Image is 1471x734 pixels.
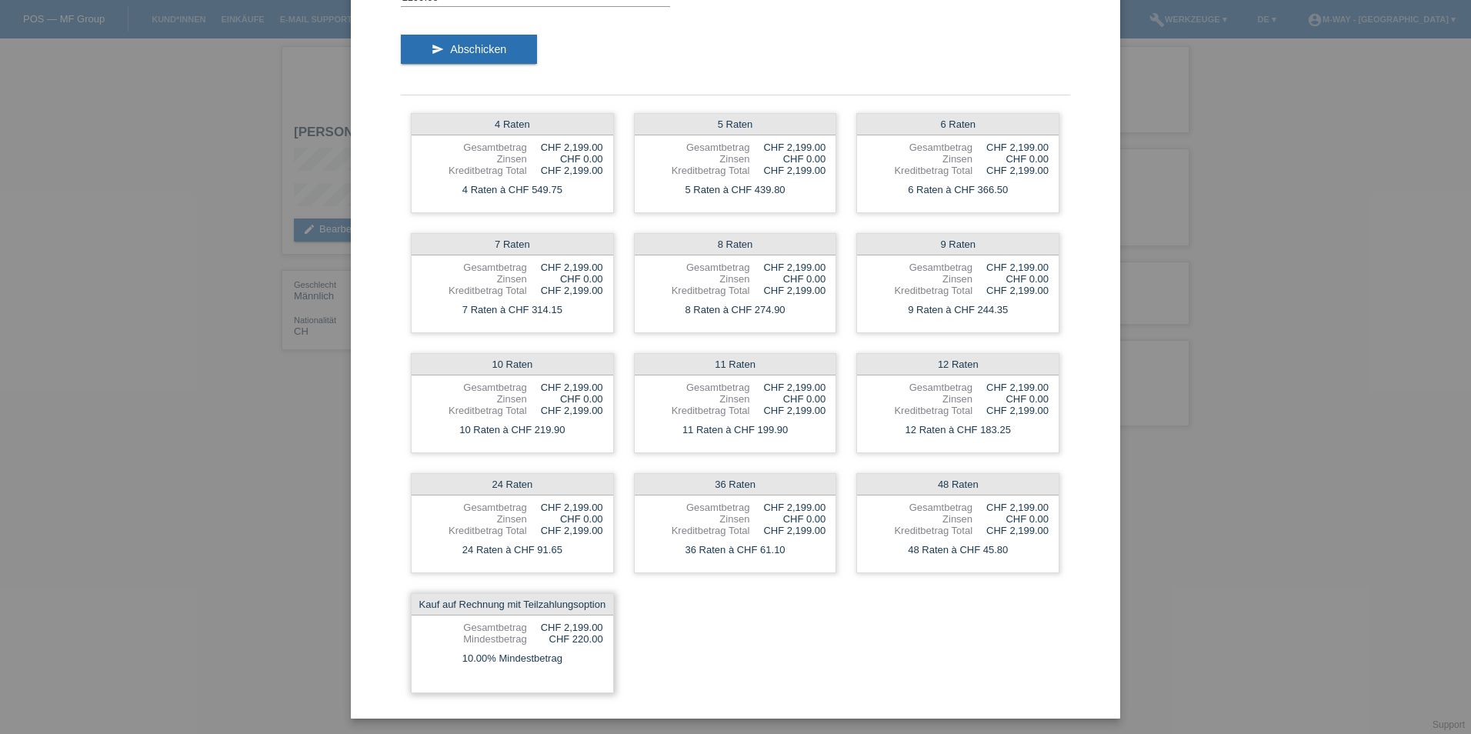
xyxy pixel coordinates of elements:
[867,142,972,153] div: Gesamtbetrag
[635,540,836,560] div: 36 Raten à CHF 61.10
[867,382,972,393] div: Gesamtbetrag
[972,382,1049,393] div: CHF 2,199.00
[645,285,750,296] div: Kreditbetrag Total
[527,393,603,405] div: CHF 0.00
[749,273,826,285] div: CHF 0.00
[422,622,527,633] div: Gesamtbetrag
[972,525,1049,536] div: CHF 2,199.00
[527,262,603,273] div: CHF 2,199.00
[972,393,1049,405] div: CHF 0.00
[749,405,826,416] div: CHF 2,199.00
[527,382,603,393] div: CHF 2,199.00
[412,594,613,616] div: Kauf auf Rechnung mit Teilzahlungsoption
[527,502,603,513] div: CHF 2,199.00
[412,649,613,669] div: 10.00% Mindestbetrag
[527,633,603,645] div: CHF 220.00
[527,405,603,416] div: CHF 2,199.00
[645,405,750,416] div: Kreditbetrag Total
[645,262,750,273] div: Gesamtbetrag
[867,513,972,525] div: Zinsen
[412,300,613,320] div: 7 Raten à CHF 314.15
[412,180,613,200] div: 4 Raten à CHF 549.75
[527,165,603,176] div: CHF 2,199.00
[422,273,527,285] div: Zinsen
[645,513,750,525] div: Zinsen
[422,633,527,645] div: Mindestbetrag
[857,474,1059,495] div: 48 Raten
[867,285,972,296] div: Kreditbetrag Total
[422,382,527,393] div: Gesamtbetrag
[749,513,826,525] div: CHF 0.00
[527,622,603,633] div: CHF 2,199.00
[867,262,972,273] div: Gesamtbetrag
[645,153,750,165] div: Zinsen
[527,273,603,285] div: CHF 0.00
[635,114,836,135] div: 5 Raten
[422,502,527,513] div: Gesamtbetrag
[749,153,826,165] div: CHF 0.00
[749,262,826,273] div: CHF 2,199.00
[635,234,836,255] div: 8 Raten
[527,285,603,296] div: CHF 2,199.00
[645,382,750,393] div: Gesamtbetrag
[749,382,826,393] div: CHF 2,199.00
[857,540,1059,560] div: 48 Raten à CHF 45.80
[422,153,527,165] div: Zinsen
[867,393,972,405] div: Zinsen
[972,405,1049,416] div: CHF 2,199.00
[422,262,527,273] div: Gesamtbetrag
[527,513,603,525] div: CHF 0.00
[867,405,972,416] div: Kreditbetrag Total
[412,474,613,495] div: 24 Raten
[972,165,1049,176] div: CHF 2,199.00
[972,262,1049,273] div: CHF 2,199.00
[972,502,1049,513] div: CHF 2,199.00
[749,165,826,176] div: CHF 2,199.00
[422,165,527,176] div: Kreditbetrag Total
[422,525,527,536] div: Kreditbetrag Total
[412,420,613,440] div: 10 Raten à CHF 219.90
[645,142,750,153] div: Gesamtbetrag
[972,285,1049,296] div: CHF 2,199.00
[412,354,613,375] div: 10 Raten
[867,273,972,285] div: Zinsen
[857,180,1059,200] div: 6 Raten à CHF 366.50
[527,153,603,165] div: CHF 0.00
[635,300,836,320] div: 8 Raten à CHF 274.90
[857,354,1059,375] div: 12 Raten
[412,540,613,560] div: 24 Raten à CHF 91.65
[635,474,836,495] div: 36 Raten
[867,525,972,536] div: Kreditbetrag Total
[857,420,1059,440] div: 12 Raten à CHF 183.25
[972,513,1049,525] div: CHF 0.00
[749,502,826,513] div: CHF 2,199.00
[422,405,527,416] div: Kreditbetrag Total
[645,525,750,536] div: Kreditbetrag Total
[645,165,750,176] div: Kreditbetrag Total
[857,300,1059,320] div: 9 Raten à CHF 244.35
[432,43,444,55] i: send
[749,393,826,405] div: CHF 0.00
[412,234,613,255] div: 7 Raten
[867,153,972,165] div: Zinsen
[635,180,836,200] div: 5 Raten à CHF 439.80
[867,165,972,176] div: Kreditbetrag Total
[527,525,603,536] div: CHF 2,199.00
[749,525,826,536] div: CHF 2,199.00
[401,35,537,64] button: send Abschicken
[749,285,826,296] div: CHF 2,199.00
[645,393,750,405] div: Zinsen
[635,354,836,375] div: 11 Raten
[422,513,527,525] div: Zinsen
[527,142,603,153] div: CHF 2,199.00
[749,142,826,153] div: CHF 2,199.00
[450,43,506,55] span: Abschicken
[422,285,527,296] div: Kreditbetrag Total
[857,234,1059,255] div: 9 Raten
[972,153,1049,165] div: CHF 0.00
[867,502,972,513] div: Gesamtbetrag
[972,273,1049,285] div: CHF 0.00
[857,114,1059,135] div: 6 Raten
[635,420,836,440] div: 11 Raten à CHF 199.90
[412,114,613,135] div: 4 Raten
